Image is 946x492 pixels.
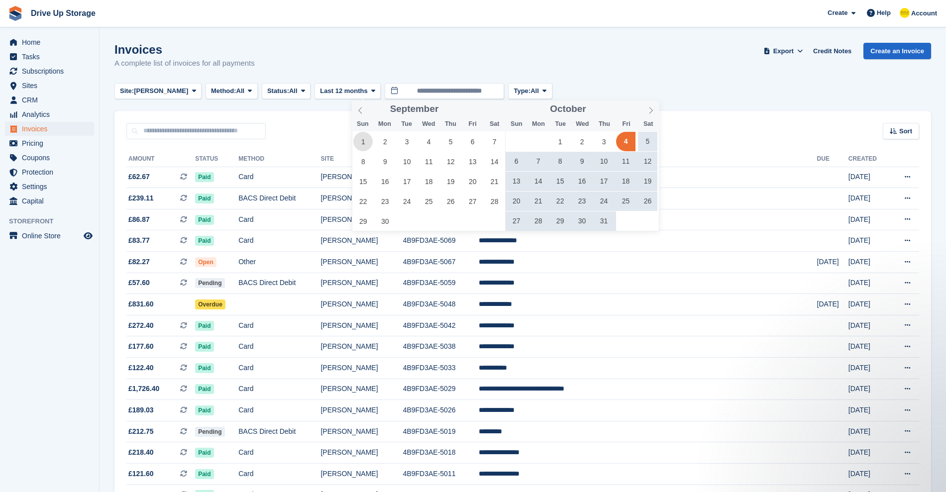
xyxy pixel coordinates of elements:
[320,400,403,421] td: [PERSON_NAME]
[238,188,320,209] td: BACS Direct Debit
[195,321,213,331] span: Paid
[195,299,225,309] span: Overdue
[508,83,552,99] button: Type: All
[403,421,479,442] td: 4B9FD3AE-5019
[638,172,657,191] span: October 19, 2024
[289,86,298,96] span: All
[22,50,82,64] span: Tasks
[507,211,526,231] span: October 27, 2024
[128,405,154,415] span: £189.03
[195,469,213,479] span: Paid
[507,152,526,171] span: October 6, 2024
[375,152,395,171] span: September 9, 2024
[195,278,224,288] span: Pending
[549,121,571,127] span: Tue
[848,230,889,252] td: [DATE]
[128,278,150,288] span: £57.60
[8,6,23,21] img: stora-icon-8386f47178a22dfd0bd8f6a31ec36ba5ce8667c1dd55bd0f319d3a0aa187defe.svg
[848,252,889,273] td: [DATE]
[5,151,94,165] a: menu
[586,104,618,114] input: Year
[320,252,403,273] td: [PERSON_NAME]
[403,336,479,358] td: 4B9FD3AE-5038
[22,136,82,150] span: Pricing
[22,107,82,121] span: Analytics
[22,64,82,78] span: Subscriptions
[403,400,479,421] td: 4B9FD3AE-5026
[195,172,213,182] span: Paid
[320,442,403,464] td: [PERSON_NAME]
[550,132,570,151] span: October 1, 2024
[773,46,794,56] span: Export
[320,421,403,442] td: [PERSON_NAME]
[238,273,320,294] td: BACS Direct Debit
[195,215,213,225] span: Paid
[550,172,570,191] span: October 15, 2024
[195,384,213,394] span: Paid
[877,8,891,18] span: Help
[761,43,805,59] button: Export
[572,172,592,191] span: October 16, 2024
[848,151,889,167] th: Created
[616,132,635,151] span: October 4, 2024
[848,400,889,421] td: [DATE]
[848,336,889,358] td: [DATE]
[375,132,395,151] span: September 2, 2024
[114,83,202,99] button: Site: [PERSON_NAME]
[5,180,94,194] a: menu
[463,132,482,151] span: September 6, 2024
[419,152,438,171] span: September 11, 2024
[485,132,504,151] span: September 7, 2024
[418,121,439,127] span: Wed
[195,363,213,373] span: Paid
[638,192,657,211] span: October 26, 2024
[353,172,373,191] span: September 15, 2024
[238,252,320,273] td: Other
[320,188,403,209] td: [PERSON_NAME]
[352,121,374,127] span: Sun
[22,122,82,136] span: Invoices
[462,121,484,127] span: Fri
[463,192,482,211] span: September 27, 2024
[848,188,889,209] td: [DATE]
[637,121,659,127] span: Sat
[128,384,159,394] span: £1,726.40
[128,193,154,203] span: £239.11
[128,341,154,352] span: £177.60
[638,152,657,171] span: October 12, 2024
[320,86,367,96] span: Last 12 months
[5,122,94,136] a: menu
[485,192,504,211] span: September 28, 2024
[238,421,320,442] td: BACS Direct Debit
[638,132,657,151] span: October 5, 2024
[848,273,889,294] td: [DATE]
[572,132,592,151] span: October 2, 2024
[120,86,134,96] span: Site:
[572,152,592,171] span: October 9, 2024
[195,151,238,167] th: Status
[195,236,213,246] span: Paid
[320,464,403,485] td: [PERSON_NAME]
[320,294,403,315] td: [PERSON_NAME]
[403,358,479,379] td: 4B9FD3AE-5033
[397,192,417,211] span: September 24, 2024
[485,172,504,191] span: September 21, 2024
[134,86,188,96] span: [PERSON_NAME]
[403,273,479,294] td: 4B9FD3AE-5059
[238,336,320,358] td: Card
[238,379,320,400] td: Card
[315,83,381,99] button: Last 12 months
[195,194,213,203] span: Paid
[848,379,889,400] td: [DATE]
[403,230,479,252] td: 4B9FD3AE-5069
[403,315,479,336] td: 4B9FD3AE-5042
[390,104,439,114] span: September
[128,172,150,182] span: £62.67
[550,104,586,114] span: October
[463,152,482,171] span: September 13, 2024
[128,447,154,458] span: £218.40
[809,43,855,59] a: Credit Notes
[114,43,255,56] h1: Invoices
[320,273,403,294] td: [PERSON_NAME]
[236,86,245,96] span: All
